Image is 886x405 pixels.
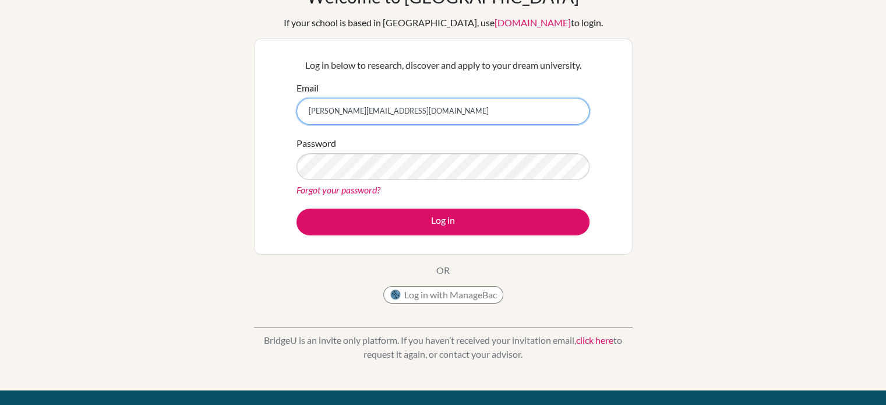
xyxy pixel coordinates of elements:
button: Log in [296,209,590,235]
p: OR [436,263,450,277]
div: If your school is based in [GEOGRAPHIC_DATA], use to login. [284,16,603,30]
label: Email [296,81,319,95]
p: BridgeU is an invite only platform. If you haven’t received your invitation email, to request it ... [254,333,633,361]
a: Forgot your password? [296,184,380,195]
a: click here [576,334,613,346]
p: Log in below to research, discover and apply to your dream university. [296,58,590,72]
a: [DOMAIN_NAME] [495,17,571,28]
button: Log in with ManageBac [383,286,503,304]
label: Password [296,136,336,150]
